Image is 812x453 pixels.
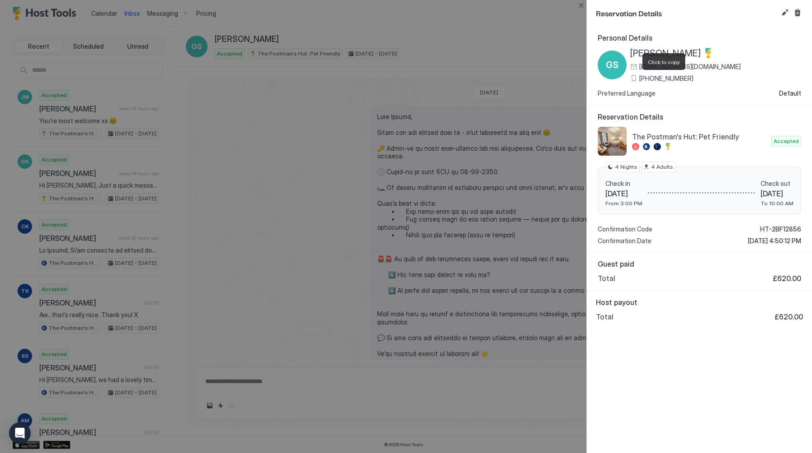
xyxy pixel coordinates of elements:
span: Default [779,89,801,97]
span: Preferred Language [598,89,655,97]
span: Check in [605,180,642,188]
span: Reservation Details [596,7,778,18]
span: Check out [761,180,794,188]
span: Accepted [774,137,799,145]
span: [DATE] [761,189,794,198]
span: HT-2BF12856 [760,225,801,233]
span: The Postman's Hut: Pet Friendly [632,132,768,141]
span: Total [598,274,615,283]
span: 4 Nights [615,163,637,171]
span: From 3:00 PM [605,200,642,207]
span: [PHONE_NUMBER] [639,74,693,83]
span: £620.00 [773,274,801,283]
span: [PERSON_NAME] [630,48,701,59]
span: Total [596,312,614,321]
span: 4 Adults [651,163,673,171]
span: Personal Details [598,33,801,42]
span: [EMAIL_ADDRESS][DOMAIN_NAME] [639,63,741,71]
span: Guest paid [598,259,801,268]
div: listing image [598,127,627,156]
span: To 10:00 AM [761,200,794,207]
span: Confirmation Date [598,237,651,245]
span: £620.00 [775,312,803,321]
span: Confirmation Code [598,225,652,233]
div: Open Intercom Messenger [9,422,31,444]
span: GS [606,58,618,72]
span: Host payout [596,298,803,307]
span: Click to copy [648,59,680,65]
button: Edit reservation [780,7,790,18]
span: Reservation Details [598,112,801,121]
span: [DATE] [605,189,642,198]
button: Cancel reservation [792,7,803,18]
span: [DATE] 4:50:12 PM [748,237,801,245]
